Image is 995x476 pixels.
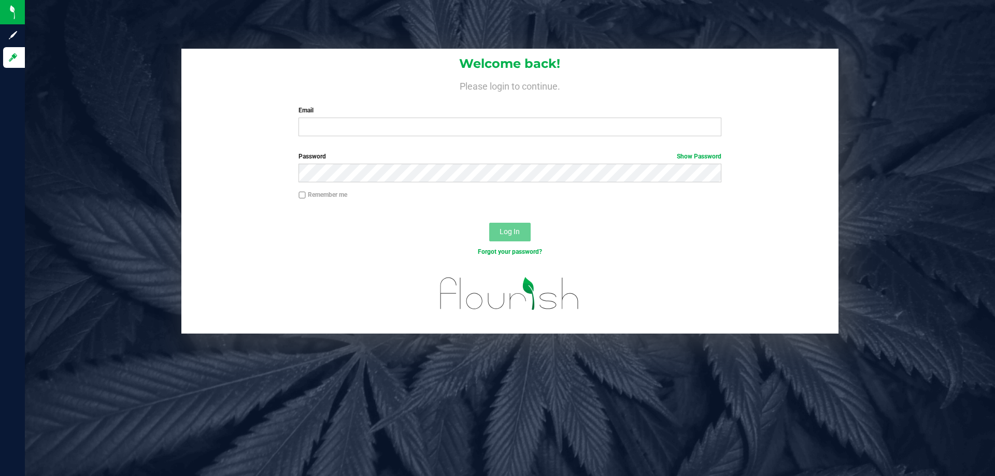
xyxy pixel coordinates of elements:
[181,57,838,70] h1: Welcome back!
[298,190,347,199] label: Remember me
[8,30,18,40] inline-svg: Sign up
[8,52,18,63] inline-svg: Log in
[478,248,542,255] a: Forgot your password?
[298,153,326,160] span: Password
[298,106,721,115] label: Email
[298,192,306,199] input: Remember me
[181,79,838,91] h4: Please login to continue.
[500,227,520,236] span: Log In
[489,223,531,241] button: Log In
[677,153,721,160] a: Show Password
[428,267,592,320] img: flourish_logo.svg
